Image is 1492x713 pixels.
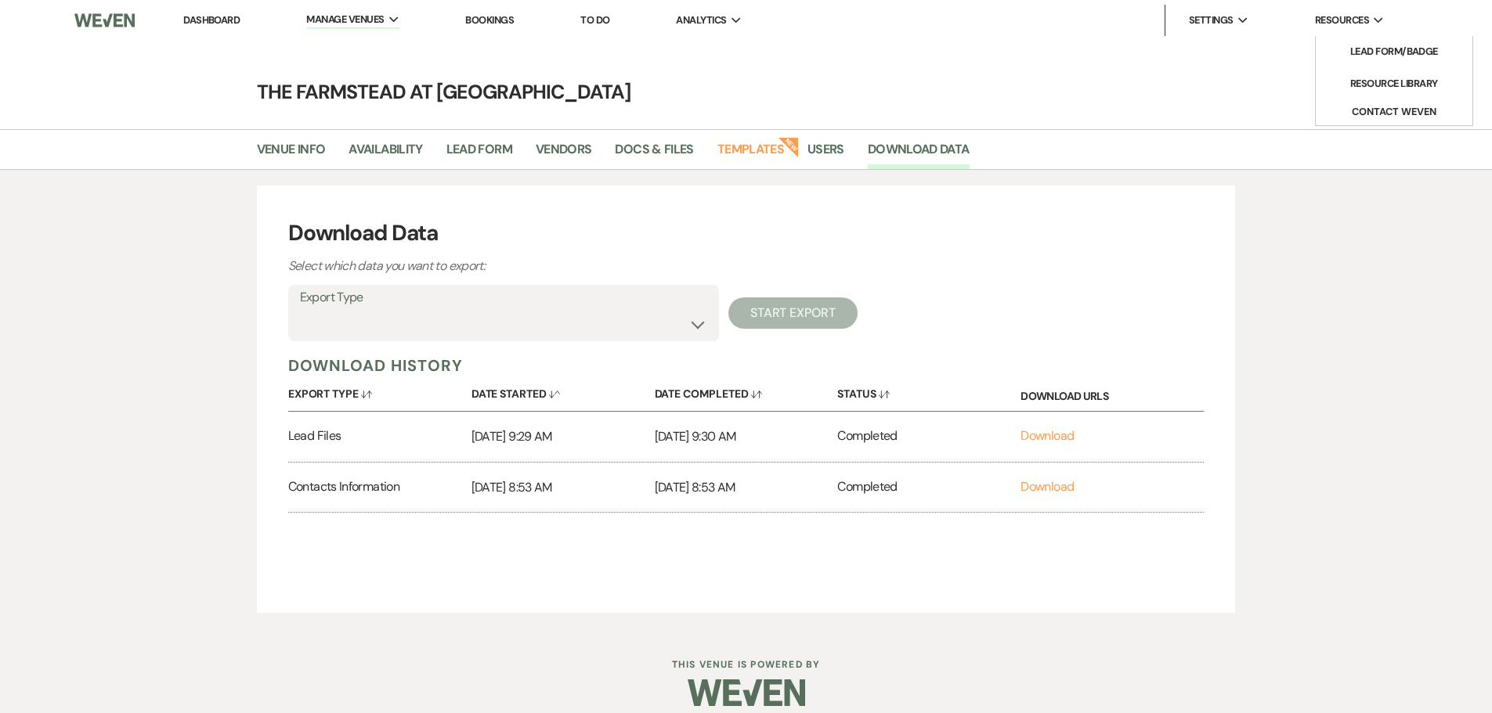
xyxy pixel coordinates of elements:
[257,139,326,169] a: Venue Info
[837,412,1021,462] div: Completed
[837,376,1021,406] button: Status
[471,427,655,447] p: [DATE] 9:29 AM
[728,297,858,329] button: Start Export
[676,13,726,28] span: Analytics
[1316,68,1472,99] a: Resource Library
[655,427,838,447] p: [DATE] 9:30 AM
[288,412,471,462] div: Lead Files
[1189,13,1234,28] span: Settings
[536,139,592,169] a: Vendors
[655,376,838,406] button: Date Completed
[349,139,422,169] a: Availability
[615,139,693,169] a: Docs & Files
[1324,76,1465,92] li: Resource Library
[1021,427,1074,444] a: Download
[1324,44,1465,59] li: Lead Form/Badge
[471,376,655,406] button: Date Started
[300,286,707,309] label: Export Type
[1021,478,1074,495] a: Download
[1021,376,1204,411] div: Download URLs
[306,12,384,27] span: Manage Venues
[837,463,1021,513] div: Completed
[807,139,844,169] a: Users
[288,355,1205,376] h5: Download History
[717,139,784,169] a: Templates
[183,13,240,27] a: Dashboard
[74,4,134,37] img: Weven Logo
[465,13,514,27] a: Bookings
[471,477,655,498] p: [DATE] 8:53 AM
[182,78,1310,106] h4: The Farmstead at [GEOGRAPHIC_DATA]
[1315,13,1369,28] span: Resources
[778,135,800,157] strong: New
[580,13,609,27] a: To Do
[288,256,836,276] p: Select which data you want to export:
[1316,99,1472,125] button: Contact Weven
[655,477,838,498] p: [DATE] 8:53 AM
[446,139,512,169] a: Lead Form
[288,217,1205,250] h3: Download Data
[288,463,471,513] div: Contacts Information
[868,139,970,169] a: Download Data
[1316,36,1472,67] a: Lead Form/Badge
[288,376,471,406] button: Export Type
